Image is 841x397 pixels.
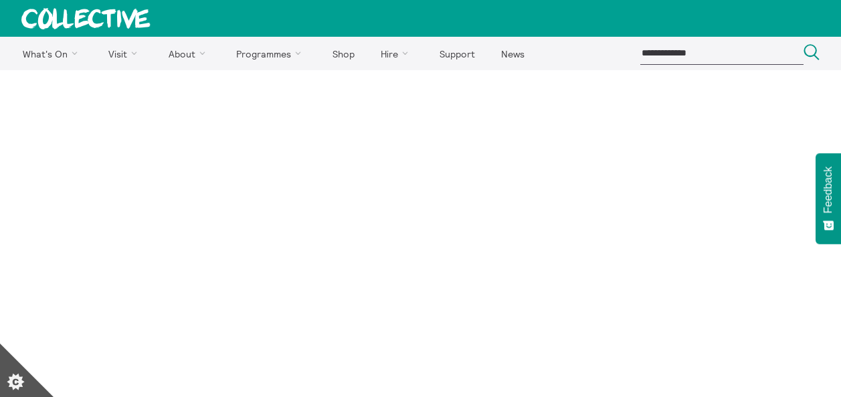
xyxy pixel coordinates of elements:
a: Shop [320,37,366,70]
button: Feedback - Show survey [816,153,841,244]
a: About [157,37,222,70]
a: Hire [369,37,426,70]
a: Support [428,37,486,70]
span: Feedback [822,166,834,213]
a: Visit [97,37,155,70]
a: What's On [11,37,94,70]
a: News [489,37,536,70]
a: Programmes [225,37,318,70]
